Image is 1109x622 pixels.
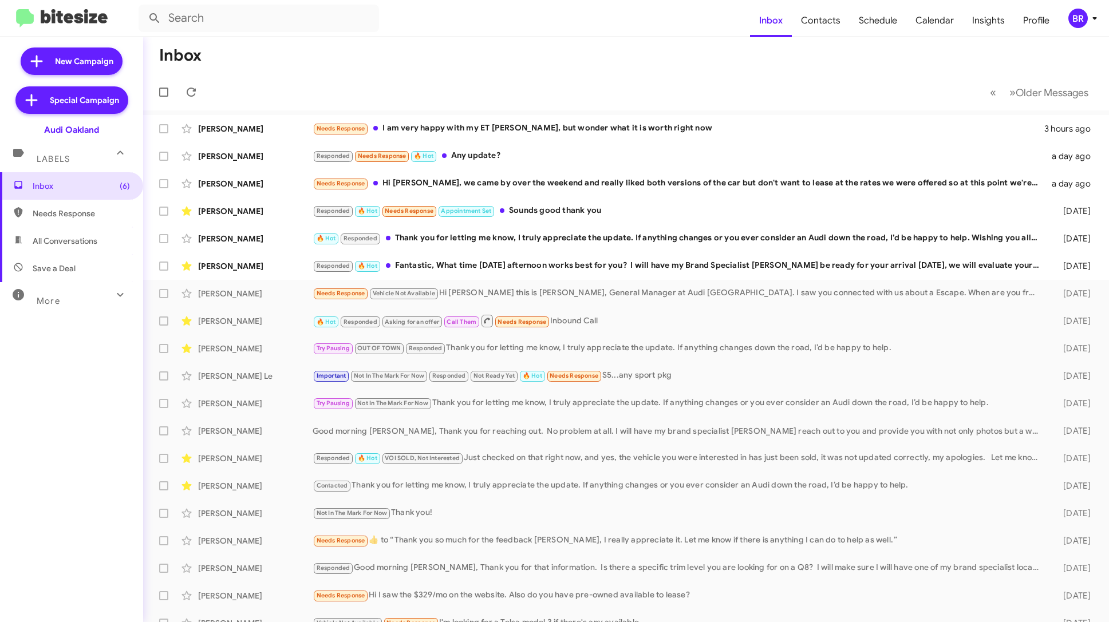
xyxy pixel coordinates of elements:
span: Try Pausing [317,399,350,407]
span: Inbox [33,180,130,192]
span: VOI SOLD, Not Interested [385,454,460,462]
div: [DATE] [1045,233,1100,244]
span: Needs Response [385,207,433,215]
span: Profile [1014,4,1059,37]
div: Hi [PERSON_NAME] this is [PERSON_NAME], General Manager at Audi [GEOGRAPHIC_DATA]. I saw you conn... [313,287,1045,300]
input: Search [139,5,379,32]
span: Labels [37,154,70,164]
span: Needs Response [498,318,546,326]
span: Responded [317,564,350,572]
span: 🔥 Hot [414,152,433,160]
div: 3 hours ago [1044,123,1100,134]
div: [PERSON_NAME] [198,150,313,162]
div: [DATE] [1045,453,1100,464]
span: Call Them [447,318,476,326]
div: Thank you for letting me know, I truly appreciate the update. If anything changes or you ever con... [313,397,1045,410]
h1: Inbox [159,46,202,65]
div: [PERSON_NAME] [198,453,313,464]
span: 🔥 Hot [358,207,377,215]
div: [PERSON_NAME] [198,562,313,574]
div: [PERSON_NAME] [198,535,313,546]
span: Responded [317,262,350,270]
span: Responded [317,207,350,215]
div: [PERSON_NAME] [198,590,313,601]
span: 🔥 Hot [317,235,336,242]
div: [DATE] [1045,590,1100,601]
a: Contacts [792,4,850,37]
div: Any update? [313,149,1045,163]
div: [DATE] [1045,315,1100,327]
div: Thank you for letting me know, I truly appreciate the update. If anything changes or you ever con... [313,232,1045,245]
span: Responded [317,454,350,462]
span: 🔥 Hot [358,262,377,270]
span: Needs Response [317,125,365,132]
div: [PERSON_NAME] [198,398,313,409]
span: 🔥 Hot [317,318,336,326]
a: Special Campaign [15,86,128,114]
div: [PERSON_NAME] [198,343,313,354]
span: New Campaign [55,56,113,67]
span: » [1009,85,1016,100]
span: « [990,85,996,100]
div: Hi I saw the $329/mo on the website. Also do you have pre-owned available to lease? [313,589,1045,602]
div: [PERSON_NAME] [198,480,313,492]
span: 🔥 Hot [523,372,542,379]
span: Needs Response [358,152,406,160]
a: Calendar [906,4,963,37]
div: Fantastic, What time [DATE] afternoon works best for you? I will have my Brand Specialist [PERSON... [313,259,1045,272]
span: Needs Response [317,180,365,187]
div: [DATE] [1045,508,1100,519]
span: Important [317,372,346,379]
div: Good morning [PERSON_NAME], Thank you for that information. Is there a specific trim level you ar... [313,561,1045,575]
button: Next [1003,81,1095,104]
div: [DATE] [1045,425,1100,437]
span: 🔥 Hot [358,454,377,462]
span: Try Pausing [317,344,350,352]
div: Thank you! [313,506,1045,520]
div: S5...any sport pkg [313,369,1045,382]
a: Schedule [850,4,906,37]
span: Not In The Mark For Now [354,372,425,379]
div: ​👍​ to “ Thank you so much for the feedback [PERSON_NAME], I really appreciate it. Let me know if... [313,534,1045,547]
div: I am very happy with my ET [PERSON_NAME], but wonder what it is worth right now [313,122,1044,135]
span: Needs Response [317,290,365,297]
div: a day ago [1045,150,1100,162]
span: (6) [120,180,130,192]
span: All Conversations [33,235,97,247]
span: Responded [317,152,350,160]
div: Good morning [PERSON_NAME], Thank you for reaching out. No problem at all. I will have my brand s... [313,425,1045,437]
nav: Page navigation example [984,81,1095,104]
div: Thank you for letting me know, I truly appreciate the update. If anything changes or you ever con... [313,479,1045,492]
span: Responded [432,372,466,379]
div: [PERSON_NAME] Le [198,370,313,382]
span: Responded [344,318,377,326]
span: Asking for an offer [385,318,439,326]
span: Responded [409,344,443,352]
div: Sounds good thank you [313,204,1045,217]
span: Save a Deal [33,263,76,274]
a: Inbox [750,4,792,37]
div: [PERSON_NAME] [198,233,313,244]
div: [DATE] [1045,535,1100,546]
span: Responded [344,235,377,242]
span: Not Ready Yet [473,372,515,379]
div: [PERSON_NAME] [198,260,313,272]
span: Special Campaign [50,94,119,106]
div: [DATE] [1045,343,1100,354]
span: Needs Response [317,592,365,599]
div: Audi Oakland [44,124,99,136]
div: [PERSON_NAME] [198,205,313,217]
div: Thank you for letting me know, I truly appreciate the update. If anything changes down the road, ... [313,342,1045,355]
span: Needs Response [550,372,598,379]
div: [DATE] [1045,398,1100,409]
span: Needs Response [317,537,365,544]
a: Insights [963,4,1014,37]
span: Contacted [317,482,348,489]
span: Not In The Mark For Now [357,399,428,407]
div: [PERSON_NAME] [198,178,313,189]
span: OUT OF TOWN [357,344,401,352]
